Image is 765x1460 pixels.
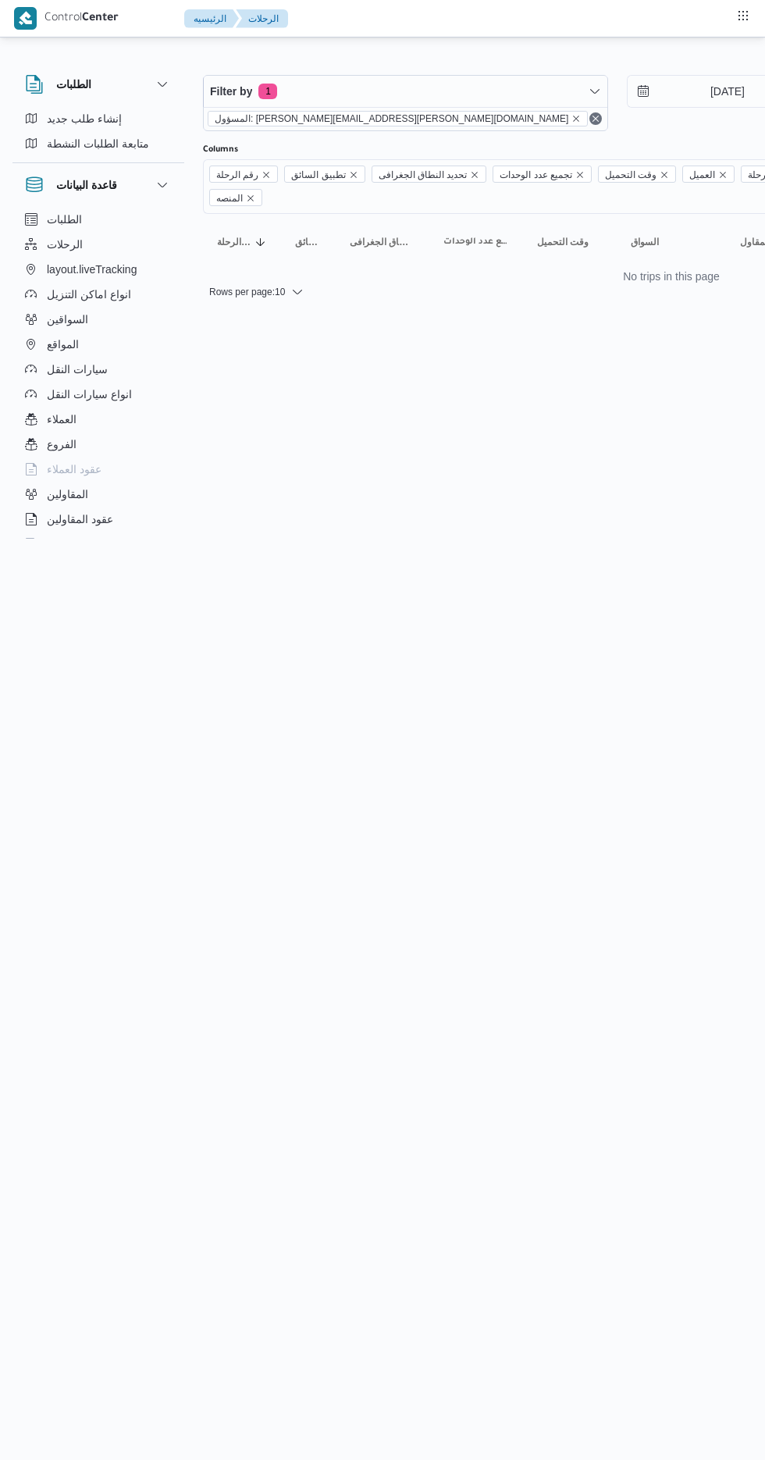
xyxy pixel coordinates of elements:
span: إنشاء طلب جديد [47,109,122,128]
span: المنصه [216,190,243,207]
span: السواق [631,236,659,248]
span: رقم الرحلة [209,166,278,183]
button: إنشاء طلب جديد [19,106,178,131]
button: اجهزة التليفون [19,532,178,557]
span: تطبيق السائق [291,166,345,183]
button: Remove [586,109,605,128]
button: المقاولين [19,482,178,507]
button: الطلبات [19,207,178,232]
button: وقت التحميل [531,230,609,255]
button: عقود المقاولين [19,507,178,532]
span: رقم الرحلة; Sorted in descending order [217,236,251,248]
button: Remove وقت التحميل from selection in this group [660,170,669,180]
h3: الطلبات [56,75,91,94]
button: Rows per page:10 [203,283,310,301]
span: سيارات النقل [47,360,108,379]
button: السواقين [19,307,178,332]
span: المسؤول: [PERSON_NAME][EMAIL_ADDRESS][PERSON_NAME][DOMAIN_NAME] [215,112,568,126]
button: Filter by1 active filters [204,76,607,107]
button: Remove تحديد النطاق الجغرافى from selection in this group [470,170,479,180]
span: layout.liveTracking [47,260,137,279]
span: الرحلات [47,235,83,254]
button: remove selected entity [571,114,581,123]
span: وقت التحميل [605,166,656,183]
img: X8yXhbKr1z7QwAAAABJRU5ErkJggg== [14,7,37,30]
button: تحديد النطاق الجغرافى [343,230,422,255]
span: المواقع [47,335,79,354]
button: Remove رقم الرحلة from selection in this group [262,170,271,180]
button: انواع اماكن التنزيل [19,282,178,307]
span: المسؤول: mohamed.zaki@illa.com.eg [208,111,588,126]
button: رقم الرحلةSorted in descending order [211,230,273,255]
button: Remove العميل from selection in this group [718,170,728,180]
button: الرحلات [19,232,178,257]
span: الطلبات [47,210,82,229]
button: الطلبات [25,75,172,94]
span: المقاولين [47,485,88,504]
span: عقود المقاولين [47,510,113,529]
button: سيارات النقل [19,357,178,382]
iframe: chat widget [16,1398,66,1444]
span: العميل [689,166,715,183]
div: الطلبات [12,106,184,162]
span: Rows per page : 10 [209,283,285,301]
button: العملاء [19,407,178,432]
span: تحديد النطاق الجغرافى [350,236,415,248]
span: رقم الرحلة [216,166,258,183]
button: layout.liveTracking [19,257,178,282]
span: السواقين [47,310,88,329]
span: المنصه [209,189,262,206]
span: تجميع عدد الوحدات [443,236,509,248]
button: الرحلات [236,9,288,28]
h3: قاعدة البيانات [56,176,117,194]
button: Remove المنصه from selection in this group [246,194,255,203]
button: تطبيق السائق [289,230,328,255]
span: اجهزة التليفون [47,535,112,554]
span: وقت التحميل [598,166,676,183]
span: تجميع عدد الوحدات [493,166,592,183]
span: متابعة الطلبات النشطة [47,134,149,153]
button: Remove تطبيق السائق from selection in this group [349,170,358,180]
span: 1 active filters [258,84,277,99]
button: المواقع [19,332,178,357]
span: العميل [682,166,735,183]
button: الفروع [19,432,178,457]
button: Remove تجميع عدد الوحدات from selection in this group [575,170,585,180]
button: عقود العملاء [19,457,178,482]
button: انواع سيارات النقل [19,382,178,407]
span: تطبيق السائق [284,166,365,183]
svg: Sorted in descending order [254,236,267,248]
span: الفروع [47,435,76,454]
button: قاعدة البيانات [25,176,172,194]
span: انواع اماكن التنزيل [47,285,131,304]
span: تجميع عدد الوحدات [500,166,572,183]
span: تحديد النطاق الجغرافى [372,166,487,183]
span: وقت التحميل [537,236,589,248]
span: Filter by [210,82,252,101]
span: انواع سيارات النقل [47,385,132,404]
span: تحديد النطاق الجغرافى [379,166,468,183]
label: Columns [203,144,238,156]
span: العملاء [47,410,76,429]
div: قاعدة البيانات [12,207,184,545]
span: عقود العملاء [47,460,101,479]
button: متابعة الطلبات النشطة [19,131,178,156]
span: تطبيق السائق [295,236,322,248]
b: Center [82,12,119,25]
button: الرئيسيه [184,9,239,28]
button: السواق [624,230,718,255]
